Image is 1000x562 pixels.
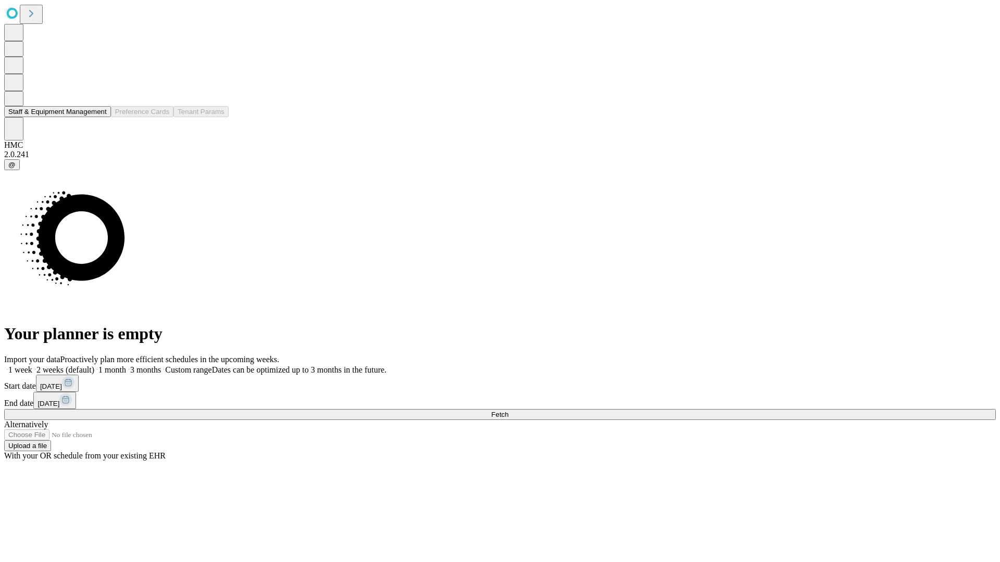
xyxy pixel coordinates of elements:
span: 3 months [130,365,161,374]
span: Custom range [165,365,211,374]
span: Dates can be optimized up to 3 months in the future. [212,365,386,374]
div: Start date [4,375,996,392]
span: Alternatively [4,420,48,429]
span: 1 month [98,365,126,374]
button: [DATE] [33,392,76,409]
button: Tenant Params [173,106,229,117]
button: Staff & Equipment Management [4,106,111,117]
span: Import your data [4,355,60,364]
span: Proactively plan more efficient schedules in the upcoming weeks. [60,355,279,364]
span: [DATE] [40,382,62,390]
span: With your OR schedule from your existing EHR [4,451,166,460]
button: Preference Cards [111,106,173,117]
span: Fetch [491,411,508,418]
div: 2.0.241 [4,150,996,159]
button: Upload a file [4,440,51,451]
button: Fetch [4,409,996,420]
button: [DATE] [36,375,79,392]
div: HMC [4,140,996,150]
span: [DATE] [37,400,59,407]
span: @ [8,161,16,169]
button: @ [4,159,20,170]
span: 2 weeks (default) [36,365,94,374]
div: End date [4,392,996,409]
span: 1 week [8,365,32,374]
h1: Your planner is empty [4,324,996,343]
